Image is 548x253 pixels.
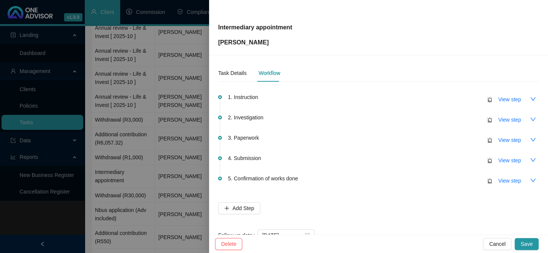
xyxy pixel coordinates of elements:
span: alert [487,158,492,163]
button: View step [492,134,527,146]
span: 5. Confirmation of works done [228,174,298,183]
p: [PERSON_NAME] [218,38,292,47]
button: View step [492,154,527,166]
input: Select date [262,231,303,239]
div: Workflow [258,69,280,77]
button: Delete [215,238,242,250]
span: View step [498,177,521,185]
span: alert [487,117,492,122]
span: Add Step [232,204,254,212]
span: View step [498,136,521,144]
span: Delete [221,240,236,248]
label: Follow up date [218,229,258,241]
p: Intermediary appointment [218,23,292,32]
button: View step [492,114,527,126]
span: alert [487,97,492,102]
button: View step [492,175,527,187]
span: View step [498,116,521,124]
span: Cancel [489,240,505,248]
span: alert [487,137,492,143]
span: View step [498,95,521,104]
button: View step [492,93,527,105]
button: Save [514,238,539,250]
button: Add Step [218,202,260,214]
span: 3. Paperwork [228,134,259,142]
span: 2. Investigation [228,113,263,122]
span: down [530,96,536,102]
div: Task Details [218,69,246,77]
button: Cancel [483,238,511,250]
span: 4. Submission [228,154,261,162]
span: down [530,157,536,163]
span: down [530,137,536,143]
span: View step [498,156,521,165]
span: Save [521,240,533,248]
span: 1. Instruction [228,93,258,101]
span: down [530,177,536,183]
span: down [530,116,536,122]
span: plus [224,206,229,211]
span: alert [487,178,492,183]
